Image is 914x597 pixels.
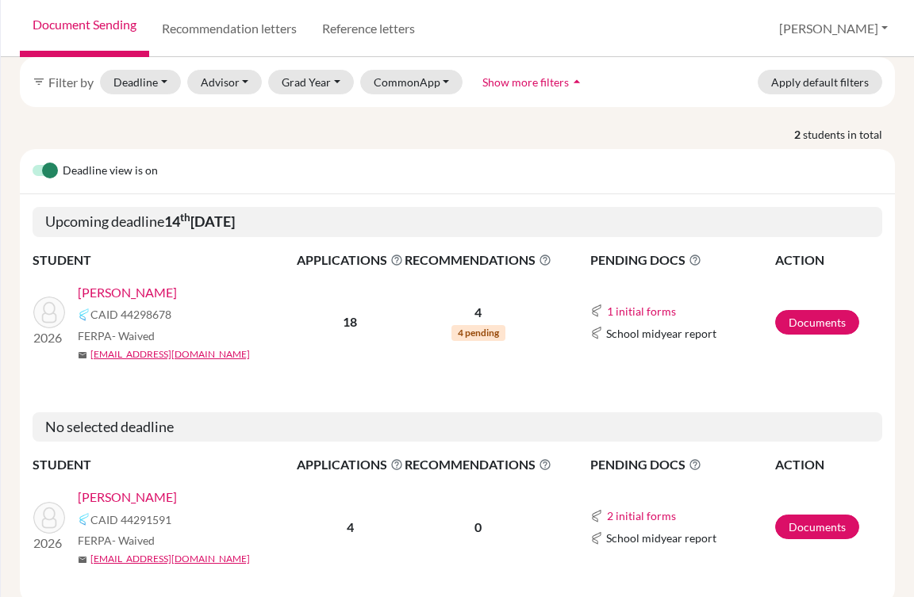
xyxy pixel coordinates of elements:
[606,507,677,525] button: 2 initial forms
[405,455,551,474] span: RECOMMENDATIONS
[90,306,171,323] span: CAID 44298678
[405,303,551,322] p: 4
[775,515,859,539] a: Documents
[774,454,882,475] th: ACTION
[164,212,235,230] b: 14 [DATE]
[451,325,505,341] span: 4 pending
[100,70,181,94] button: Deadline
[803,126,895,143] span: students in total
[590,455,774,474] span: PENDING DOCS
[78,350,87,360] span: mail
[33,534,65,553] p: 2026
[297,251,403,270] span: APPLICATIONS
[180,211,190,224] sup: th
[758,70,882,94] button: Apply default filters
[33,207,882,237] h5: Upcoming deadline
[78,532,155,549] span: FERPA
[772,13,895,44] button: [PERSON_NAME]
[774,250,882,270] th: ACTION
[347,519,354,534] b: 4
[606,302,677,320] button: 1 initial forms
[112,329,155,343] span: - Waived
[606,530,716,546] span: School midyear report
[78,283,177,302] a: [PERSON_NAME]
[33,297,65,328] img: Simon, Michaela
[33,250,296,270] th: STUDENT
[569,74,585,90] i: arrow_drop_up
[78,327,155,344] span: FERPA
[63,162,158,181] span: Deadline view is on
[268,70,354,94] button: Grad Year
[33,454,296,475] th: STUDENT
[48,75,94,90] span: Filter by
[33,412,882,442] h5: No selected deadline
[590,251,774,270] span: PENDING DOCS
[33,502,65,534] img: Wehmeyer, Michael
[590,327,603,339] img: Common App logo
[78,513,90,526] img: Common App logo
[33,75,45,88] i: filter_list
[775,310,859,335] a: Documents
[187,70,263,94] button: Advisor
[78,308,90,321] img: Common App logo
[590,510,603,522] img: Common App logo
[606,325,716,342] span: School midyear report
[590,304,603,317] img: Common App logo
[405,518,551,537] p: 0
[78,555,87,564] span: mail
[90,347,250,362] a: [EMAIL_ADDRESS][DOMAIN_NAME]
[482,75,569,89] span: Show more filters
[405,251,551,270] span: RECOMMENDATIONS
[360,70,463,94] button: CommonApp
[90,511,171,528] span: CAID 44291591
[590,532,603,545] img: Common App logo
[469,70,598,94] button: Show more filtersarrow_drop_up
[112,534,155,547] span: - Waived
[297,455,403,474] span: APPLICATIONS
[343,314,357,329] b: 18
[33,328,65,347] p: 2026
[90,552,250,566] a: [EMAIL_ADDRESS][DOMAIN_NAME]
[794,126,803,143] strong: 2
[78,488,177,507] a: [PERSON_NAME]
